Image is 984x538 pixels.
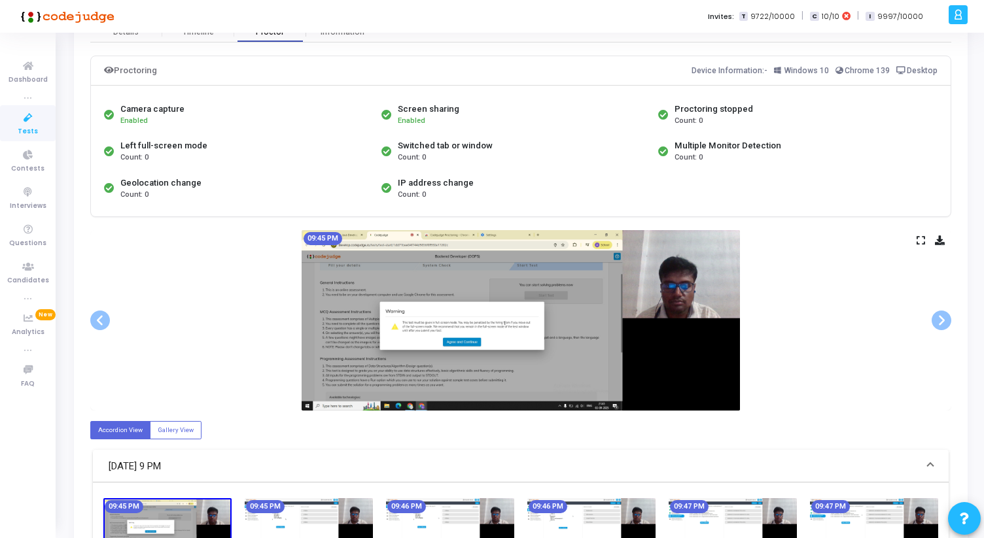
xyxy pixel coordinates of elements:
span: 9997/10000 [877,11,923,22]
mat-chip: 09:45 PM [246,500,285,513]
mat-chip: 09:47 PM [670,500,709,513]
img: screenshot-1756916123100.jpeg [302,230,740,411]
mat-chip: 09:45 PM [304,232,342,245]
span: Enabled [398,116,425,125]
span: FAQ [21,378,35,390]
mat-chip: 09:47 PM [811,500,850,513]
span: Count: 0 [398,152,426,163]
span: Contests [11,163,44,175]
span: Dashboard [9,75,48,86]
span: Candidates [7,275,49,286]
div: Switched tab or window [398,139,493,152]
span: Desktop [907,66,938,75]
div: Multiple Monitor Detection [675,139,781,152]
mat-chip: 09:46 PM [387,500,426,513]
mat-chip: 09:45 PM [105,500,143,513]
span: Analytics [12,327,44,338]
div: Geolocation change [120,177,202,190]
span: Count: 0 [675,152,703,163]
span: Count: 0 [398,190,426,201]
span: T [739,12,748,22]
span: Interviews [10,201,46,212]
span: New [35,309,56,320]
span: Count: 0 [675,116,703,127]
div: Screen sharing [398,103,459,116]
mat-expansion-panel-header: [DATE] 9 PM [93,450,949,482]
span: Count: 0 [120,190,149,201]
span: 9722/10000 [750,11,795,22]
div: Device Information:- [692,63,938,78]
mat-chip: 09:46 PM [529,500,567,513]
label: Invites: [708,11,734,22]
mat-panel-title: [DATE] 9 PM [109,459,917,474]
span: Enabled [120,116,148,125]
div: IP address change [398,177,474,190]
span: C [810,12,818,22]
span: Questions [9,238,46,249]
div: Proctoring stopped [675,103,753,116]
img: logo [16,3,114,29]
div: Camera capture [120,103,184,116]
span: | [857,9,859,23]
span: 10/10 [822,11,839,22]
span: Chrome 139 [845,66,890,75]
div: Proctoring [104,63,157,78]
span: I [866,12,874,22]
label: Gallery View [150,421,202,439]
span: Tests [18,126,38,137]
span: | [801,9,803,23]
span: Count: 0 [120,152,149,163]
label: Accordion View [90,421,150,439]
span: Windows 10 [784,66,829,75]
div: Left full-screen mode [120,139,207,152]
